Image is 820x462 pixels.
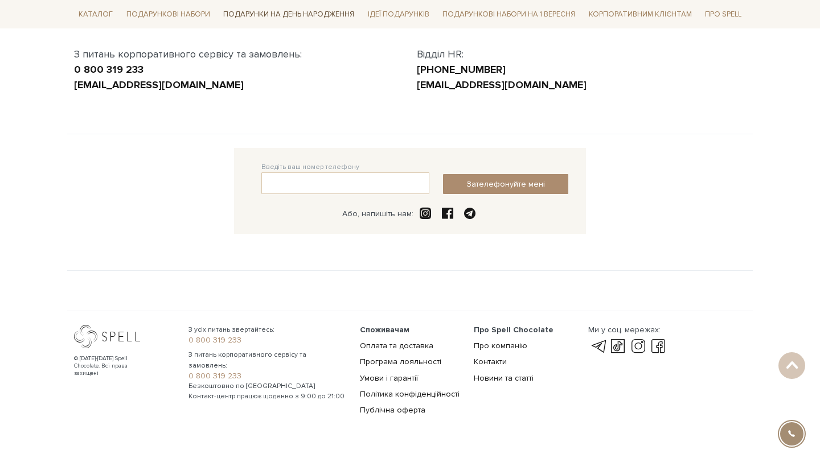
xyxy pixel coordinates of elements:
[438,5,580,24] a: Подарункові набори на 1 Вересня
[74,6,117,23] a: Каталог
[261,162,359,172] label: Введіть ваш номер телефону
[363,6,434,23] a: Ідеї подарунків
[188,381,346,391] span: Безкоштовно по [GEOGRAPHIC_DATA]
[342,209,413,219] div: Або, напишіть нам:
[122,6,215,23] a: Подарункові набори
[360,325,409,335] span: Споживачам
[474,357,507,366] a: Контакти
[188,335,346,345] a: 0 800 319 233
[608,340,628,353] a: tik-tok
[74,63,143,76] a: 0 800 319 233
[584,5,696,24] a: Корпоративним клієнтам
[360,357,441,366] a: Програма лояльності
[417,63,506,76] a: [PHONE_NUMBER]
[188,391,346,402] span: Контакт-центр працює щоденно з 9:00 до 21:00
[360,405,425,415] a: Публічна оферта
[700,6,746,23] a: Про Spell
[474,325,553,335] span: Про Spell Chocolate
[219,6,359,23] a: Подарунки на День народження
[360,373,418,383] a: Умови і гарантії
[443,174,568,194] button: Зателефонуйте мені
[629,340,648,353] a: instagram
[474,373,534,383] a: Новини та статті
[360,341,433,350] a: Оплата та доставка
[188,325,346,335] span: З усіх питань звертайтесь:
[188,350,346,370] span: З питань корпоративного сервісу та замовлень:
[360,389,460,399] a: Політика конфіденційності
[74,355,151,377] div: © [DATE]-[DATE] Spell Chocolate. Всі права захищені
[588,340,608,353] a: telegram
[417,79,587,91] a: [EMAIL_ADDRESS][DOMAIN_NAME]
[649,340,668,353] a: facebook
[474,341,527,350] a: Про компанію
[74,79,244,91] a: [EMAIL_ADDRESS][DOMAIN_NAME]
[188,371,346,381] a: 0 800 319 233
[588,325,668,335] div: Ми у соц. мережах:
